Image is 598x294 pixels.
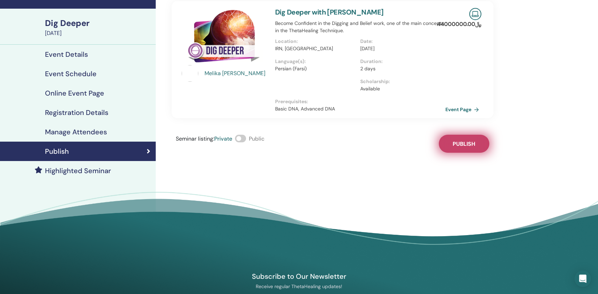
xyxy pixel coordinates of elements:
span: Publish [453,140,475,148]
img: Live Online Seminar [469,8,481,20]
span: Public [249,135,264,142]
p: Become Confident in the Digging and Belief work, one of the main concepts in the ThetaHealing Tec... [275,20,445,34]
button: Publish [439,135,489,153]
p: Basic DNA, Advanced DNA [275,105,445,113]
h4: Subscribe to Our Newsletter [219,272,379,281]
h4: Event Schedule [45,70,97,78]
span: Private [214,135,232,142]
div: [DATE] [45,29,152,37]
a: Melika [PERSON_NAME] [205,69,269,78]
a: Dig Deeper with [PERSON_NAME] [275,8,384,17]
p: ﷼ 44000000.00 [437,20,481,28]
h4: Online Event Page [45,89,104,97]
h4: Manage Attendees [45,128,107,136]
p: Language(s) : [275,58,356,65]
p: Available [360,85,441,92]
p: Persian (Farsi) [275,65,356,72]
p: Duration : [360,58,441,65]
p: IRN, [GEOGRAPHIC_DATA] [275,45,356,52]
p: Scholarship : [360,78,441,85]
div: Open Intercom Messenger [574,270,591,287]
span: Seminar listing : [176,135,214,142]
img: Dig Deeper [182,8,267,67]
h4: Registration Details [45,108,108,117]
a: Dig Deeper[DATE] [41,17,156,37]
h4: Highlighted Seminar [45,167,111,175]
p: 2 days [360,65,441,72]
h4: Event Details [45,50,88,59]
div: Dig Deeper [45,17,152,29]
a: Event Page [445,104,482,115]
p: Date : [360,38,441,45]
p: [DATE] [360,45,441,52]
h4: Publish [45,147,69,155]
p: Receive regular ThetaHealing updates! [219,283,379,289]
p: Prerequisites : [275,98,445,105]
p: Location : [275,38,356,45]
